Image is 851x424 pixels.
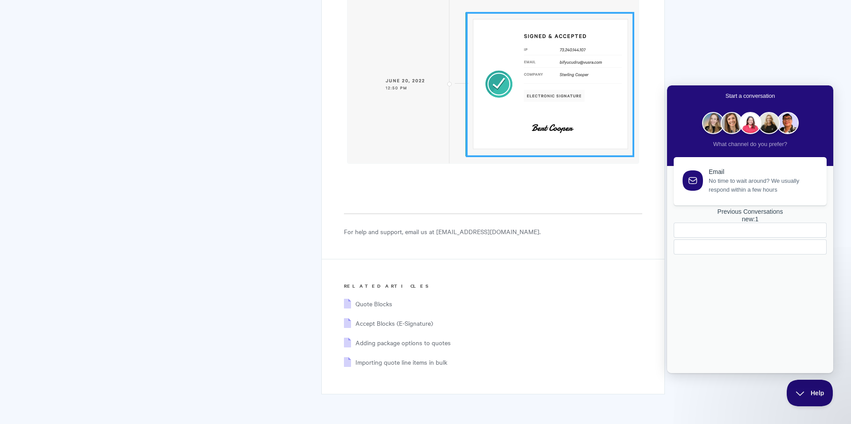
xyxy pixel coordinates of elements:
[355,299,392,308] a: Quote Blocks
[667,85,833,373] iframe: Help Scout Beacon - Live Chat, Contact Form, and Knowledge Base
[355,338,451,347] a: Adding package options to quotes
[355,319,433,328] a: Accept Blocks (E-Signature)
[344,226,642,237] p: For help and support, email us at [EMAIL_ADDRESS][DOMAIN_NAME].
[344,281,642,290] h3: Related Articles
[355,358,447,366] a: Importing quote line items in bulk
[787,380,833,406] iframe: Help Scout Beacon - Close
